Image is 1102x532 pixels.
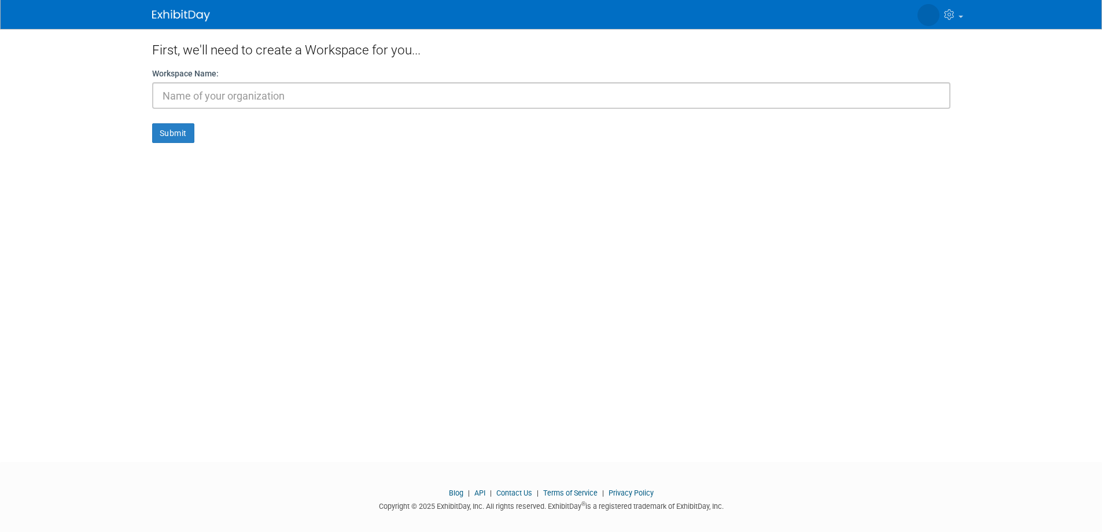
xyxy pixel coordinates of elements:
sup: ® [581,501,585,507]
a: API [474,489,485,497]
span: | [465,489,473,497]
a: Terms of Service [543,489,598,497]
input: Name of your organization [152,82,950,109]
button: Submit [152,123,194,143]
div: First, we'll need to create a Workspace for you... [152,29,950,68]
label: Workspace Name: [152,68,219,79]
span: | [599,489,607,497]
span: | [534,489,541,497]
img: Tracey Somers [917,4,939,26]
span: | [487,489,495,497]
img: ExhibitDay [152,10,210,21]
a: Contact Us [496,489,532,497]
a: Blog [449,489,463,497]
a: Privacy Policy [609,489,654,497]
